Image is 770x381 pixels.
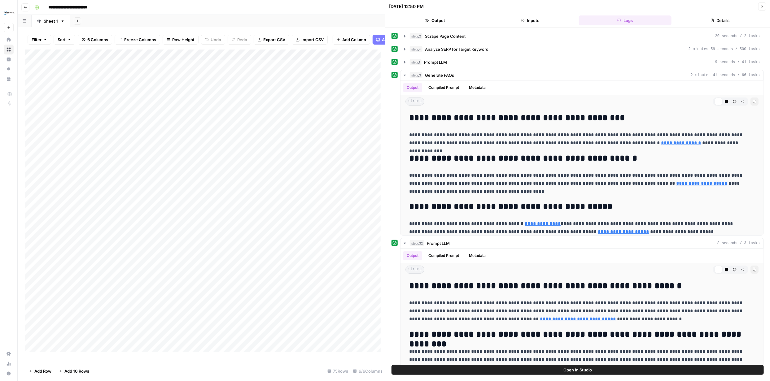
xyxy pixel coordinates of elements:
button: 20 seconds / 2 tasks [400,31,763,41]
span: Scrape Page Content [425,33,466,39]
button: Add Column [333,35,370,45]
button: Undo [201,35,225,45]
button: Inputs [484,15,577,25]
span: 19 seconds / 41 tasks [713,59,760,65]
span: step_32 [410,240,424,246]
button: Output [389,15,482,25]
div: Sheet 1 [44,18,58,24]
span: Open In Studio [563,367,592,373]
button: Add 10 Rows [55,366,93,376]
span: Undo [211,37,221,43]
img: logo_orange.svg [10,10,15,15]
a: Opportunities [4,64,14,74]
a: Usage [4,359,14,369]
span: Add Power Agent [382,37,416,43]
span: Row Height [172,37,195,43]
button: Metadata [465,83,489,92]
button: Metadata [465,251,489,260]
span: 8 seconds / 3 tasks [717,240,760,246]
div: Domain Overview [25,37,55,41]
span: 2 minutes 59 seconds / 500 tasks [689,46,760,52]
button: 8 seconds / 3 tasks [400,238,763,248]
button: Freeze Columns [115,35,160,45]
button: Output [403,83,422,92]
span: step_3 [410,72,422,78]
button: Logs [579,15,672,25]
img: tab_domain_overview_orange.svg [18,36,23,41]
img: website_grey.svg [10,16,15,21]
button: Details [674,15,767,25]
span: Generate FAQs [425,72,454,78]
button: Workspace: FYidoctors [4,5,14,20]
span: Prompt LLM [424,59,447,65]
span: string [405,97,424,106]
a: Insights [4,54,14,64]
span: step_2 [410,33,422,39]
a: Home [4,35,14,45]
span: 2 minutes 41 seconds / 66 tasks [691,72,760,78]
a: Sheet 1 [32,15,70,27]
img: tab_keywords_by_traffic_grey.svg [63,36,68,41]
div: 6/6 Columns [351,366,385,376]
span: step_1 [410,59,422,65]
a: Settings [4,349,14,359]
img: FYidoctors Logo [4,7,15,18]
span: Redo [237,37,247,43]
span: Filter [32,37,42,43]
button: Output [403,251,422,260]
button: Import CSV [292,35,328,45]
span: Add Column [342,37,366,43]
button: Export CSV [254,35,289,45]
button: Compiled Prompt [425,83,463,92]
div: [DATE] 12:50 PM [389,3,424,10]
a: Browse [4,45,14,54]
button: Help + Support [4,369,14,379]
div: Keywords by Traffic [69,37,102,41]
button: Row Height [163,35,199,45]
div: 2 minutes 41 seconds / 66 tasks [400,80,763,235]
span: step_4 [410,46,422,52]
a: Your Data [4,74,14,84]
button: Sort [54,35,75,45]
button: Compiled Prompt [425,251,463,260]
span: Export CSV [263,37,285,43]
button: 19 seconds / 41 tasks [400,57,763,67]
span: Analyze SERP for Target Keyword [425,46,488,52]
button: Open In Studio [392,365,764,375]
span: Import CSV [301,37,324,43]
div: 75 Rows [325,366,351,376]
button: Filter [28,35,51,45]
button: Add Row [25,366,55,376]
button: 6 Columns [78,35,112,45]
span: Prompt LLM [427,240,450,246]
button: Add Power Agent [373,35,419,45]
span: string [405,266,424,274]
button: 2 minutes 41 seconds / 66 tasks [400,70,763,80]
span: 6 Columns [87,37,108,43]
span: Add 10 Rows [64,368,89,374]
button: 2 minutes 59 seconds / 500 tasks [400,44,763,54]
span: Freeze Columns [124,37,156,43]
span: Add Row [34,368,51,374]
div: Domain: [DOMAIN_NAME] [16,16,68,21]
span: 20 seconds / 2 tasks [715,33,760,39]
span: Sort [58,37,66,43]
div: v 4.0.25 [17,10,30,15]
button: Redo [228,35,251,45]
